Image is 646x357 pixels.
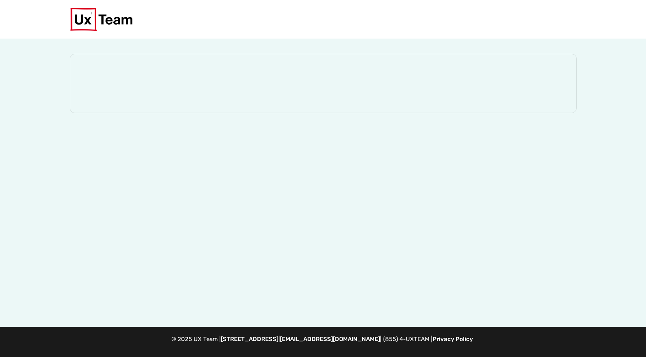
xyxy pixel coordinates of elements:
iframe: fcdf84cb [70,54,576,113]
img: UX Team [70,8,132,31]
a: [EMAIL_ADDRESS][DOMAIN_NAME] [280,336,380,343]
span: © 2025 UX Team | | | (855) 4-UXTEAM | [171,336,475,343]
a: Privacy Policy [433,336,473,343]
a: [STREET_ADDRESS] [221,336,278,343]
